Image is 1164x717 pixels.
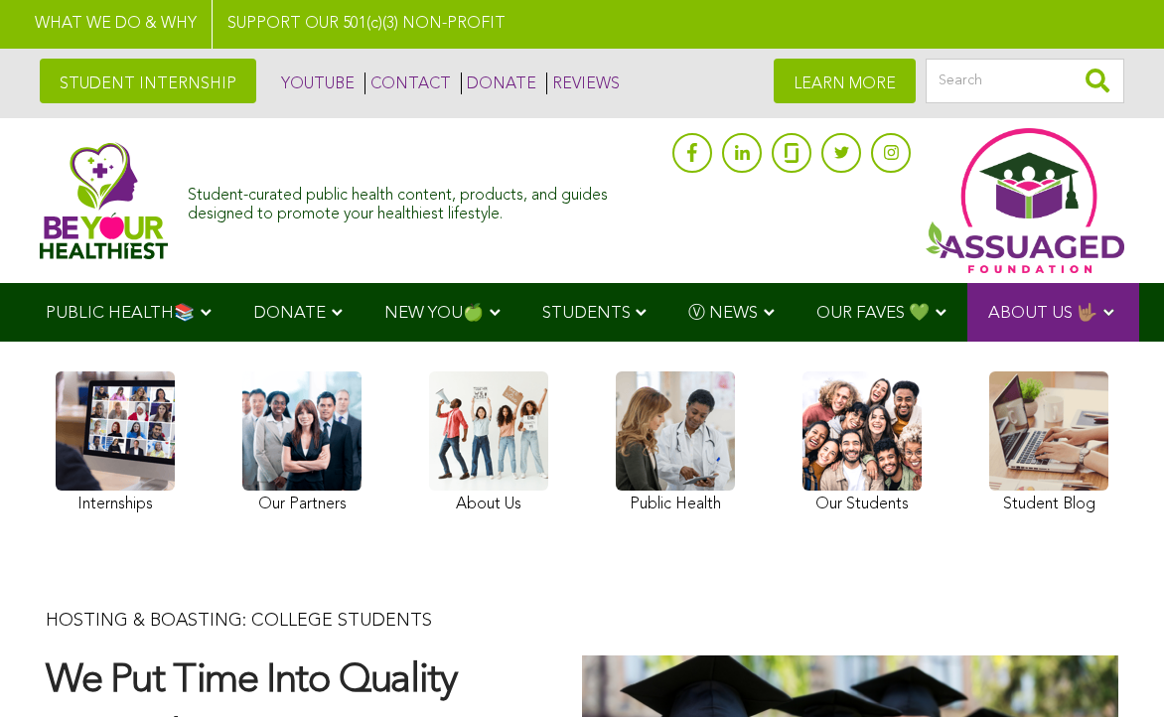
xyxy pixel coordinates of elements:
[926,128,1124,273] img: Assuaged App
[276,72,355,94] a: YOUTUBE
[1065,622,1164,717] iframe: Chat Widget
[542,305,631,322] span: STUDENTS
[253,305,326,322] span: DONATE
[816,305,930,322] span: OUR FAVES 💚
[546,72,620,94] a: REVIEWS
[16,283,1148,342] div: Navigation Menu
[46,305,195,322] span: PUBLIC HEALTH📚
[688,305,758,322] span: Ⓥ NEWS
[785,143,799,163] img: glassdoor
[188,177,662,224] div: Student-curated public health content, products, and guides designed to promote your healthiest l...
[774,59,916,103] a: LEARN MORE
[926,59,1124,103] input: Search
[461,72,536,94] a: DONATE
[40,142,168,258] img: Assuaged
[988,305,1097,322] span: ABOUT US 🤟🏽
[46,609,542,634] p: HOSTING & BOASTING: COLLEGE STUDENTS
[384,305,484,322] span: NEW YOU🍏
[40,59,256,103] a: STUDENT INTERNSHIP
[364,72,451,94] a: CONTACT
